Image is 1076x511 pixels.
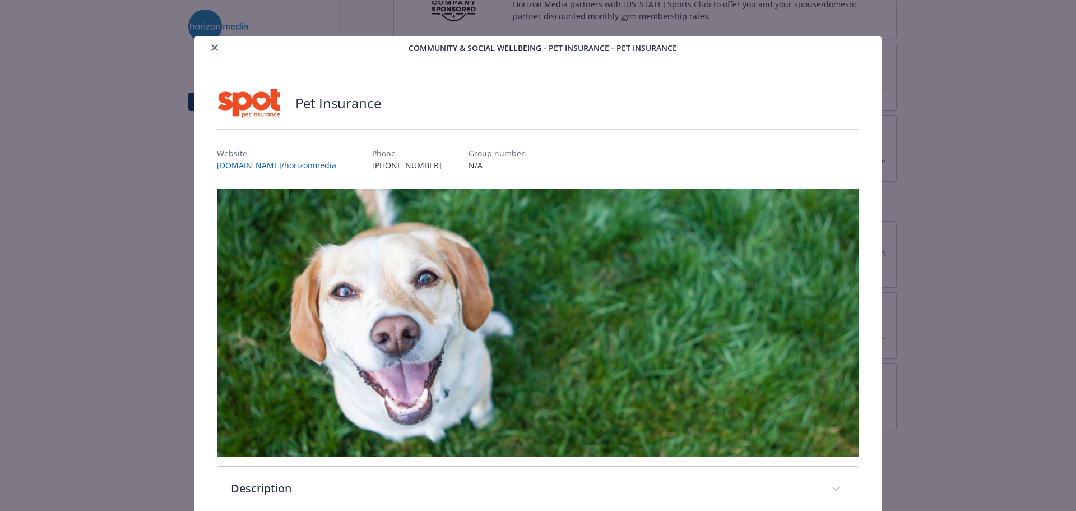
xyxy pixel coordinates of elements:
[217,189,860,457] img: banner
[217,86,284,120] img: Spot Pet Insurance
[372,159,442,171] p: [PHONE_NUMBER]
[217,148,345,159] p: Website
[372,148,442,159] p: Phone
[208,41,221,54] button: close
[409,42,677,54] span: Community & Social Wellbeing - Pet Insurance - Pet Insurance
[469,148,525,159] p: Group number
[217,160,345,171] a: [DOMAIN_NAME]/horizonmedia
[295,94,381,113] h2: Pet Insurance
[231,480,819,497] p: Description
[469,159,525,171] p: N/A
